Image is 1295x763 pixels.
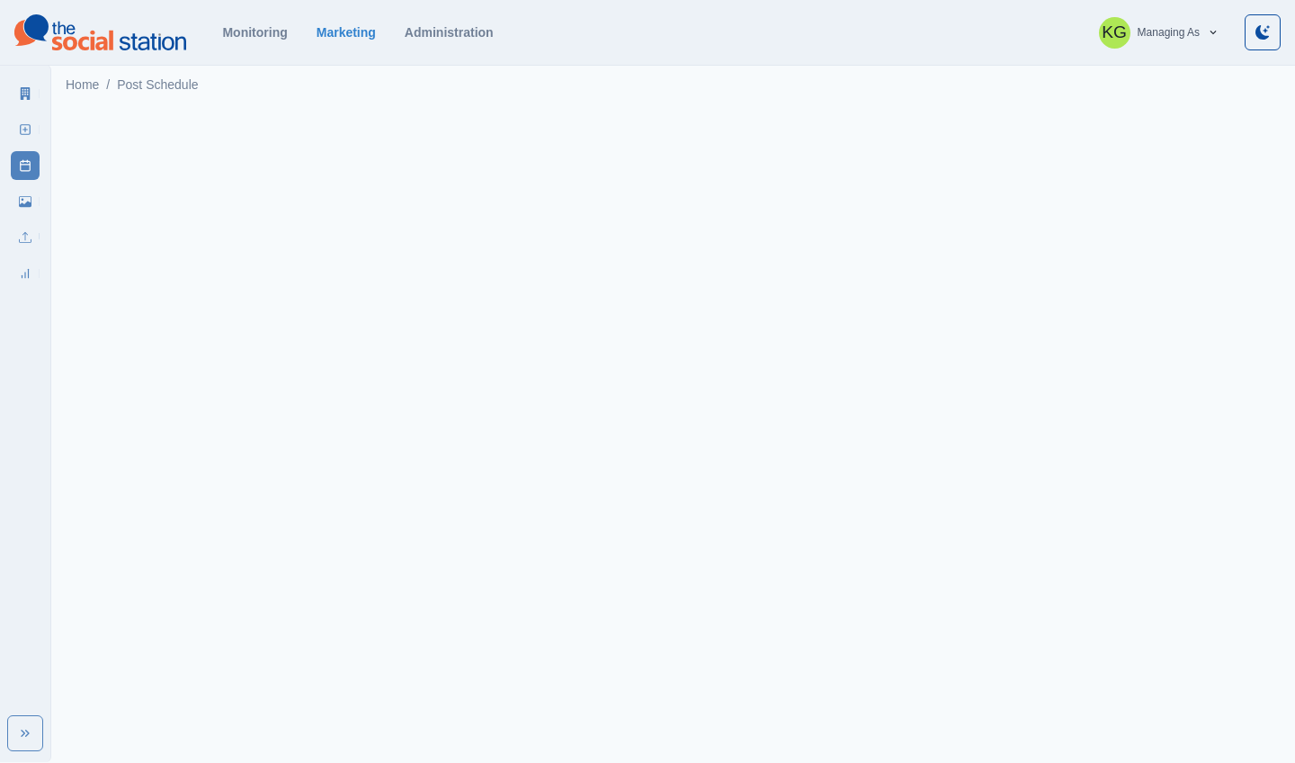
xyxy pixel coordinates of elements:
[11,151,40,180] a: Post Schedule
[106,76,110,94] span: /
[1085,14,1234,50] button: Managing As
[1245,14,1281,50] button: Toggle Mode
[317,25,376,40] a: Marketing
[11,115,40,144] a: New Post
[117,76,198,94] a: Post Schedule
[405,25,494,40] a: Administration
[1102,11,1127,54] div: Katrina Gallardo
[14,14,186,50] img: logoTextSVG.62801f218bc96a9b266caa72a09eb111.svg
[11,79,40,108] a: Marketing Summary
[11,223,40,252] a: Uploads
[66,76,199,94] nav: breadcrumb
[11,259,40,288] a: Review Summary
[222,25,287,40] a: Monitoring
[66,76,99,94] a: Home
[11,187,40,216] a: Media Library
[7,715,43,751] button: Expand
[1138,26,1200,39] div: Managing As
